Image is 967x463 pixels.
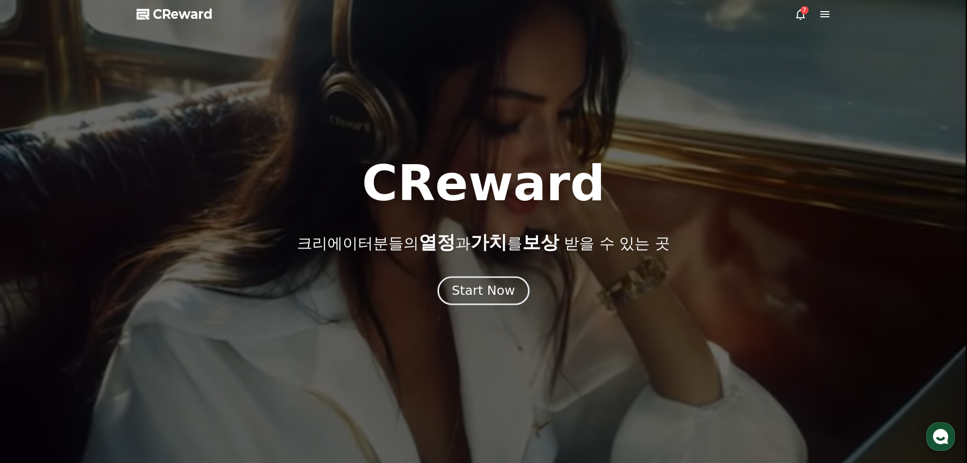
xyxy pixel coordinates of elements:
[297,232,670,253] p: 크리에이터분들의 과 를 받을 수 있는 곳
[471,232,507,253] span: 가치
[67,322,131,348] a: 대화
[157,337,169,346] span: 설정
[419,232,455,253] span: 열정
[153,6,213,22] span: CReward
[362,159,605,208] h1: CReward
[452,282,515,299] div: Start Now
[438,276,529,305] button: Start Now
[32,337,38,346] span: 홈
[794,8,807,20] a: 7
[3,322,67,348] a: 홈
[131,322,195,348] a: 설정
[440,287,527,297] a: Start Now
[801,6,809,14] div: 7
[522,232,559,253] span: 보상
[93,338,105,346] span: 대화
[137,6,213,22] a: CReward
